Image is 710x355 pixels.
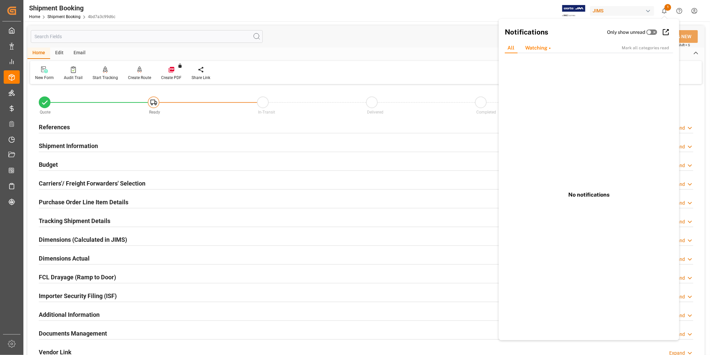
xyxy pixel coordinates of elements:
[93,75,118,81] div: Start Tracking
[35,75,54,81] div: New Form
[47,14,81,19] a: Shipment Booking
[607,29,645,36] label: Only show unread
[40,110,51,115] span: Quote
[562,5,585,17] img: Exertis%20JAM%20-%20Email%20Logo.jpg_1722504956.jpg
[128,75,151,81] div: Create Route
[39,273,116,282] h2: FCL Drayage (Ramp to Door)
[39,291,117,300] h2: Importer Security Filing (ISF)
[367,110,383,115] span: Delivered
[520,43,556,53] div: Watching
[39,310,100,319] h2: Additional Information
[590,4,657,17] button: JIMS
[657,3,672,18] button: show 1 new notifications
[665,4,671,11] span: 1
[64,75,83,81] div: Audit Trail
[476,110,496,115] span: Completed
[502,43,520,53] div: All
[39,179,145,188] h2: Carriers'/ Freight Forwarders' Selection
[29,14,40,19] a: Home
[568,191,610,199] h3: No notifications
[31,30,263,43] input: Search Fields
[39,235,127,244] h2: Dimensions (Calculated in JIMS)
[192,75,210,81] div: Share Link
[590,6,654,16] div: JIMS
[672,3,687,18] button: Help Center
[39,254,90,263] h2: Dimensions Actual
[39,160,58,169] h2: Budget
[258,110,275,115] span: In-Transit
[149,110,160,115] span: Ready
[39,329,107,338] h2: Documents Management
[39,216,110,225] h2: Tracking Shipment Details
[50,48,69,59] div: Edit
[29,3,115,13] div: Shipment Booking
[39,141,98,150] h2: Shipment Information
[69,48,91,59] div: Email
[27,48,50,59] div: Home
[39,123,70,132] h2: References
[39,198,128,207] h2: Purchase Order Line Item Details
[622,45,676,51] div: Mark all categories read
[505,27,607,38] h2: Notifications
